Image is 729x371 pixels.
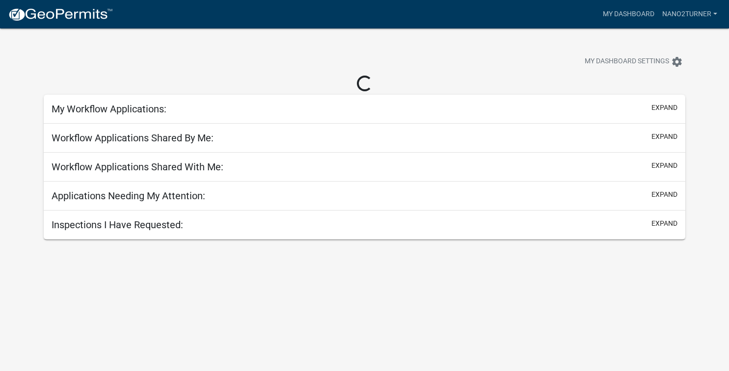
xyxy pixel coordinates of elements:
[52,132,214,144] h5: Workflow Applications Shared By Me:
[671,56,683,68] i: settings
[658,5,721,24] a: nano2turner
[577,52,691,71] button: My Dashboard Settingssettings
[599,5,658,24] a: My Dashboard
[52,190,205,202] h5: Applications Needing My Attention:
[52,219,183,231] h5: Inspections I Have Requested:
[651,160,677,171] button: expand
[651,218,677,229] button: expand
[651,132,677,142] button: expand
[651,103,677,113] button: expand
[651,189,677,200] button: expand
[52,161,223,173] h5: Workflow Applications Shared With Me:
[52,103,166,115] h5: My Workflow Applications:
[585,56,669,68] span: My Dashboard Settings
